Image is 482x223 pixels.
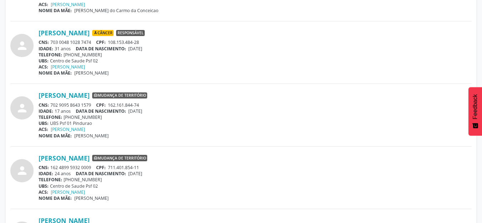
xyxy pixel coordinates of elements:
span: [PERSON_NAME] do Carmo da Conceicao [74,7,158,14]
a: [PERSON_NAME] [39,91,90,99]
span: UBS: [39,58,49,64]
div: Centro de Saude Psf 02 [39,58,472,64]
span: Câncer [92,30,114,36]
a: [PERSON_NAME] [51,189,85,195]
div: 162 4899 5932 0009 [39,164,472,171]
div: 31 anos [39,46,472,52]
div: Centro de Saude Psf 02 [39,183,472,189]
span: IDADE: [39,171,53,177]
span: [DATE] [128,108,142,114]
span: IDADE: [39,108,53,114]
span: CNS: [39,102,49,108]
div: 703 0048 1028 7474 [39,39,472,45]
a: [PERSON_NAME] [51,1,85,7]
i: person [16,164,29,177]
i: person [16,39,29,52]
div: [PHONE_NUMBER] [39,114,472,120]
div: 702 9095 8643 1579 [39,102,472,108]
span: ACS: [39,64,48,70]
span: [DATE] [128,46,142,52]
a: [PERSON_NAME] [51,64,85,70]
span: CPF: [96,164,106,171]
span: TELEFONE: [39,177,62,183]
div: UBS Psf 01 Pindurao [39,120,472,126]
span: ACS: [39,1,48,7]
span: UBS: [39,120,49,126]
span: TELEFONE: [39,114,62,120]
span: DATA DE NASCIMENTO: [76,46,126,52]
span: UBS: [39,183,49,189]
span: [PERSON_NAME] [74,70,109,76]
span: [DATE] [128,171,142,177]
span: CPF: [96,39,106,45]
span: [PERSON_NAME] [74,195,109,201]
span: NOME DA MÃE: [39,195,72,201]
span: CNS: [39,39,49,45]
span: Mudança de território [92,155,147,161]
div: [PHONE_NUMBER] [39,177,472,183]
i: person [16,102,29,115]
span: NOME DA MÃE: [39,7,72,14]
a: [PERSON_NAME] [51,126,85,132]
span: DATA DE NASCIMENTO: [76,108,126,114]
span: ACS: [39,126,48,132]
span: ACS: [39,189,48,195]
span: CPF: [96,102,106,108]
button: Feedback - Mostrar pesquisa [468,87,482,136]
span: DATA DE NASCIMENTO: [76,171,126,177]
span: TELEFONE: [39,52,62,58]
div: [PHONE_NUMBER] [39,52,472,58]
span: NOME DA MÃE: [39,133,72,139]
span: IDADE: [39,46,53,52]
div: 24 anos [39,171,472,177]
span: Mudança de território [92,92,147,99]
span: NOME DA MÃE: [39,70,72,76]
a: [PERSON_NAME] [39,29,90,37]
div: 17 anos [39,108,472,114]
span: Feedback [472,94,478,119]
span: CNS: [39,164,49,171]
span: 162.161.844-74 [108,102,139,108]
span: 711.401.854-11 [108,164,139,171]
a: [PERSON_NAME] [39,154,90,162]
span: [PERSON_NAME] [74,133,109,139]
span: Responsável [116,30,145,36]
span: 108.153.484-28 [108,39,139,45]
